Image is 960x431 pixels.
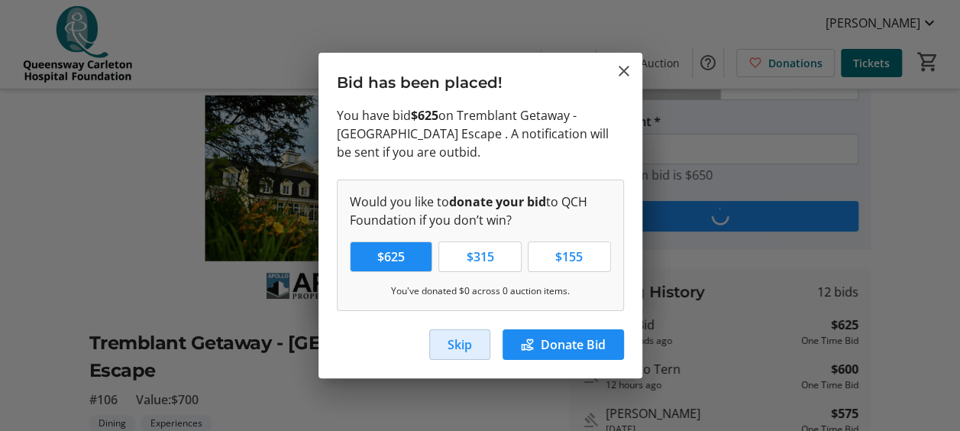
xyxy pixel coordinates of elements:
button: Skip [429,329,490,360]
span: $315 [457,248,503,266]
span: $155 [546,248,592,266]
strong: donate your bid [449,193,546,210]
button: Donate Bid [503,329,624,360]
p: Would you like to to QCH Foundation if you don’t win? [350,193,611,229]
span: Skip [448,335,472,354]
button: Close [615,62,633,80]
span: $625 [368,248,414,266]
p: You've donated $0 across 0 auction items. [350,284,611,298]
span: Donate Bid [541,335,606,354]
p: You have bid on Tremblant Getaway - [GEOGRAPHIC_DATA] Escape . A notification will be sent if you... [337,106,624,161]
h3: Bid has been placed! [318,53,642,105]
strong: $625 [411,107,438,124]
